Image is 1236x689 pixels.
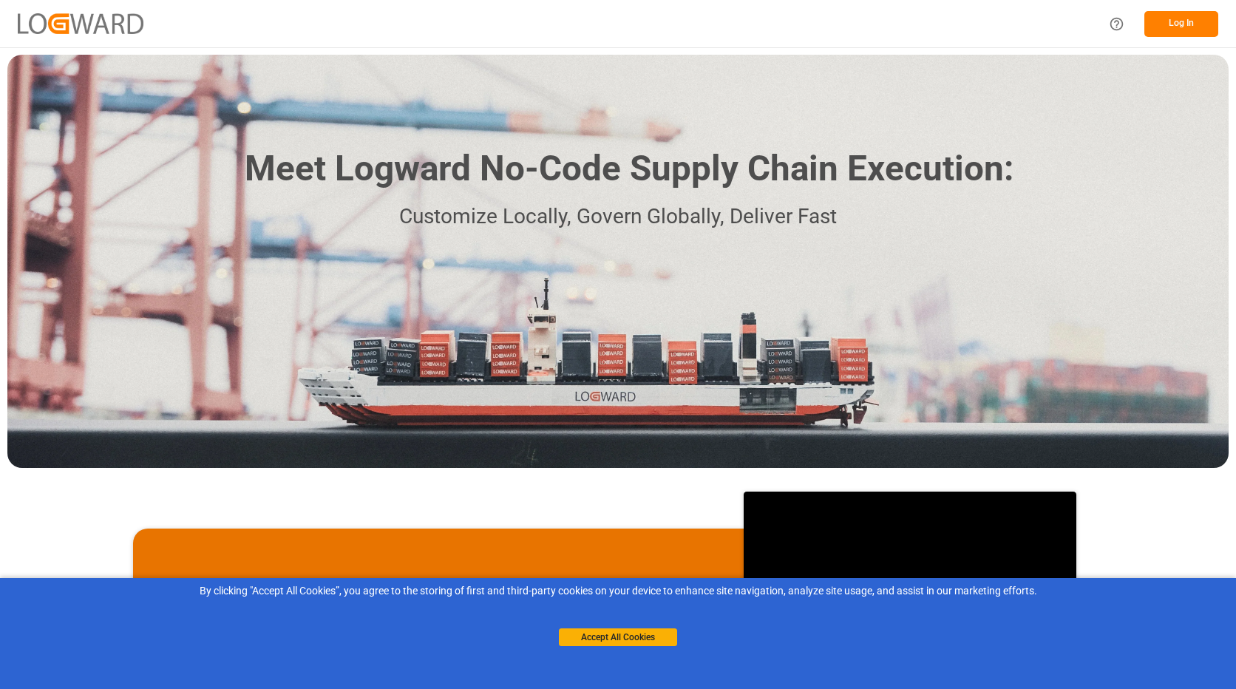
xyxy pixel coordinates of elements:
button: Accept All Cookies [559,628,677,646]
button: Log In [1144,11,1218,37]
img: Logward_new_orange.png [18,13,143,33]
button: Help Center [1100,7,1133,41]
h1: Meet Logward No-Code Supply Chain Execution: [245,143,1013,195]
div: By clicking "Accept All Cookies”, you agree to the storing of first and third-party cookies on yo... [10,583,1226,599]
p: Customize Locally, Govern Globally, Deliver Fast [223,200,1013,234]
p: Start with a brief introductory video! If you still need some orientation email us at , or schedu... [170,575,707,620]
